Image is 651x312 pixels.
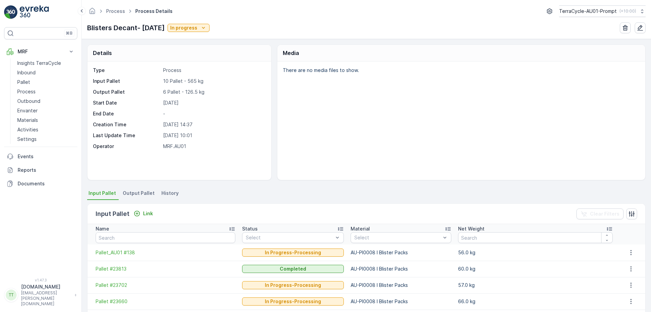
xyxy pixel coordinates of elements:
[17,117,38,124] p: Materials
[93,110,160,117] p: End Date
[590,210,619,217] p: Clear Filters
[123,190,155,197] span: Output Pallet
[170,24,197,31] p: In progress
[242,225,258,232] p: Status
[351,225,370,232] p: Material
[96,265,235,272] a: Pallet #23813
[458,225,485,232] p: Net Weight
[15,134,77,144] a: Settings
[6,290,17,300] div: TT
[265,282,321,289] p: In Progress-Processing
[88,190,116,197] span: Input Pallet
[4,278,77,282] span: v 1.47.3
[93,49,112,57] p: Details
[347,244,455,261] td: AU-PI0008 I Blister Packs
[4,283,77,307] button: TT[DOMAIN_NAME][EMAIL_ADDRESS][PERSON_NAME][DOMAIN_NAME]
[21,283,71,290] p: [DOMAIN_NAME]
[347,293,455,310] td: AU-PI0008 I Blister Packs
[134,8,174,15] span: Process Details
[265,298,321,305] p: In Progress-Processing
[20,5,49,19] img: logo_light-DOdMpM7g.png
[15,58,77,68] a: Insights TerraCycle
[17,88,36,95] p: Process
[17,60,61,67] p: Insights TerraCycle
[283,67,638,74] p: There are no media files to show.
[455,261,616,277] td: 60.0 kg
[17,98,40,105] p: Outbound
[88,10,96,16] a: Homepage
[455,244,616,261] td: 56.0 kg
[96,282,235,289] a: Pallet #23702
[163,78,264,85] p: 10 Pallet - 565 kg
[576,208,624,219] button: Clear Filters
[4,177,77,190] a: Documents
[17,136,37,143] p: Settings
[4,45,77,58] button: MRF
[163,89,264,95] p: 6 Pallet - 126.5 kg
[354,234,441,241] p: Select
[619,8,636,14] p: ( +10:00 )
[163,99,264,106] p: [DATE]
[17,79,30,86] p: Pallet
[283,49,299,57] p: Media
[93,99,160,106] p: Start Date
[17,126,38,133] p: Activities
[131,209,156,218] button: Link
[242,281,344,289] button: In Progress-Processing
[559,5,646,17] button: TerraCycle-AU01-Prompt(+10:00)
[143,210,153,217] p: Link
[242,265,344,273] button: Completed
[15,96,77,106] a: Outbound
[96,249,235,256] a: Pallet_AU01 #138
[18,180,75,187] p: Documents
[15,68,77,77] a: Inbound
[15,125,77,134] a: Activities
[4,150,77,163] a: Events
[265,249,321,256] p: In Progress-Processing
[17,107,38,114] p: Envanter
[96,209,130,219] p: Input Pallet
[17,69,36,76] p: Inbound
[163,121,264,128] p: [DATE] 14:37
[163,67,264,74] p: Process
[93,143,160,150] p: Operator
[96,298,235,305] a: Pallet #23660
[559,8,617,15] p: TerraCycle-AU01-Prompt
[15,115,77,125] a: Materials
[15,77,77,87] a: Pallet
[347,277,455,293] td: AU-PI0008 I Blister Packs
[18,48,64,55] p: MRF
[93,121,160,128] p: Creation Time
[93,67,160,74] p: Type
[163,132,264,139] p: [DATE] 10:01
[163,110,264,117] p: -
[96,225,109,232] p: Name
[21,290,71,307] p: [EMAIL_ADDRESS][PERSON_NAME][DOMAIN_NAME]
[4,5,18,19] img: logo
[87,23,165,33] p: Blisters Decant- [DATE]
[455,277,616,293] td: 57.0 kg
[458,232,613,243] input: Search
[96,232,235,243] input: Search
[280,265,306,272] p: Completed
[106,8,125,14] a: Process
[18,167,75,173] p: Reports
[242,249,344,257] button: In Progress-Processing
[93,78,160,85] p: Input Pallet
[66,31,73,36] p: ⌘B
[15,87,77,96] a: Process
[4,163,77,177] a: Reports
[455,293,616,310] td: 66.0 kg
[93,132,160,139] p: Last Update Time
[15,106,77,115] a: Envanter
[93,89,160,95] p: Output Pallet
[163,143,264,150] p: MRF.AU01
[161,190,179,197] span: History
[18,153,75,160] p: Events
[242,297,344,306] button: In Progress-Processing
[246,234,333,241] p: Select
